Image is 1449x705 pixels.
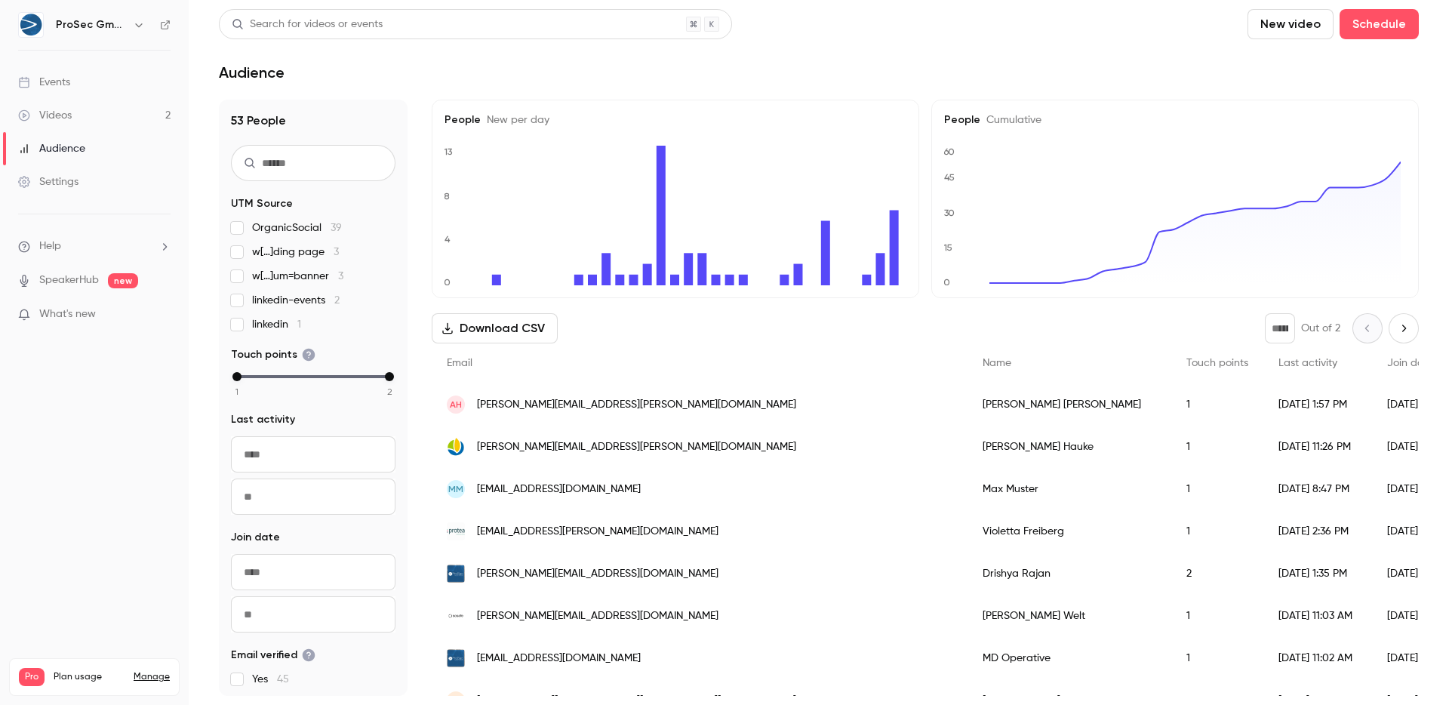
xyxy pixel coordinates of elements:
[1263,637,1372,679] div: [DATE] 11:02 AM
[968,595,1171,637] div: [PERSON_NAME] Welt
[39,239,61,254] span: Help
[18,174,78,189] div: Settings
[252,245,339,260] span: w[…]ding page
[1372,510,1449,553] div: [DATE]
[1263,468,1372,510] div: [DATE] 8:47 PM
[980,115,1041,125] span: Cumulative
[477,651,641,667] span: [EMAIL_ADDRESS][DOMAIN_NAME]
[944,112,1406,128] h5: People
[447,358,472,368] span: Email
[1263,510,1372,553] div: [DATE] 2:36 PM
[231,196,293,211] span: UTM Source
[1263,595,1372,637] div: [DATE] 11:03 AM
[277,674,289,685] span: 45
[450,398,462,411] span: AH
[252,317,301,332] span: linkedin
[18,108,72,123] div: Videos
[1171,383,1263,426] div: 1
[983,358,1011,368] span: Name
[444,277,451,288] text: 0
[447,649,465,667] img: prosec-networks.com
[338,271,343,282] span: 3
[1301,321,1340,336] p: Out of 2
[477,482,641,497] span: [EMAIL_ADDRESS][DOMAIN_NAME]
[231,530,280,545] span: Join date
[231,648,315,663] span: Email verified
[477,524,718,540] span: [EMAIL_ADDRESS][PERSON_NAME][DOMAIN_NAME]
[432,313,558,343] button: Download CSV
[1278,358,1337,368] span: Last activity
[481,115,549,125] span: New per day
[1372,637,1449,679] div: [DATE]
[331,223,342,233] span: 39
[231,412,295,427] span: Last activity
[1387,358,1434,368] span: Join date
[968,468,1171,510] div: Max Muster
[1171,637,1263,679] div: 1
[1186,358,1248,368] span: Touch points
[108,273,138,288] span: new
[19,13,43,37] img: ProSec GmbH
[1171,553,1263,595] div: 2
[477,397,796,413] span: [PERSON_NAME][EMAIL_ADDRESS][PERSON_NAME][DOMAIN_NAME]
[334,295,340,306] span: 2
[477,566,718,582] span: [PERSON_NAME][EMAIL_ADDRESS][DOMAIN_NAME]
[18,75,70,90] div: Events
[39,272,99,288] a: SpeakerHub
[447,438,465,456] img: kliniken-oal-kf.de
[54,671,125,683] span: Plan usage
[231,596,395,633] input: To
[387,385,392,399] span: 2
[968,510,1171,553] div: Violetta Freiberg
[968,383,1171,426] div: [PERSON_NAME] [PERSON_NAME]
[56,17,127,32] h6: ProSec GmbH
[1247,9,1334,39] button: New video
[444,146,453,157] text: 13
[1171,426,1263,468] div: 1
[943,277,950,288] text: 0
[1171,595,1263,637] div: 1
[334,247,339,257] span: 3
[152,308,171,322] iframe: Noticeable Trigger
[448,482,463,496] span: MM
[231,554,395,590] input: From
[385,372,394,381] div: max
[444,191,450,202] text: 8
[1263,553,1372,595] div: [DATE] 1:35 PM
[447,565,465,583] img: prosec-networks.com
[252,220,342,236] span: OrganicSocial
[477,439,796,455] span: [PERSON_NAME][EMAIL_ADDRESS][PERSON_NAME][DOMAIN_NAME]
[134,671,170,683] a: Manage
[1372,426,1449,468] div: [DATE]
[447,522,465,540] img: proteanetworks.de
[968,553,1171,595] div: Drishya Rajan
[944,208,955,218] text: 30
[445,112,906,128] h5: People
[943,146,955,157] text: 60
[18,239,171,254] li: help-dropdown-opener
[1389,313,1419,343] button: Next page
[252,269,343,284] span: w[…]um=banner
[231,347,315,362] span: Touch points
[968,426,1171,468] div: [PERSON_NAME] Hauke
[235,385,238,399] span: 1
[1340,9,1419,39] button: Schedule
[1372,468,1449,510] div: [DATE]
[1263,383,1372,426] div: [DATE] 1:57 PM
[232,372,241,381] div: min
[252,672,289,687] span: Yes
[252,293,340,308] span: linkedin-events
[943,242,952,253] text: 15
[445,234,451,245] text: 4
[231,436,395,473] input: From
[447,607,465,625] img: sosafe.de
[944,172,955,183] text: 45
[1372,383,1449,426] div: [DATE]
[1263,426,1372,468] div: [DATE] 11:26 PM
[18,141,85,156] div: Audience
[39,306,96,322] span: What's new
[1171,468,1263,510] div: 1
[297,319,301,330] span: 1
[19,668,45,686] span: Pro
[231,479,395,515] input: To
